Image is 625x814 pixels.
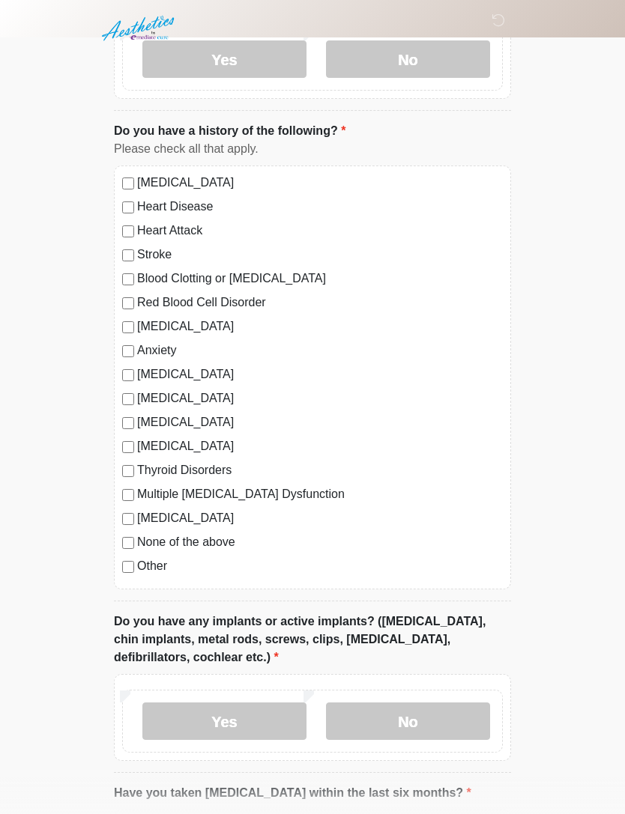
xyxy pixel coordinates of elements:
label: [MEDICAL_DATA] [137,365,503,383]
label: [MEDICAL_DATA] [137,413,503,431]
label: Anxiety [137,341,503,359]
label: Multiple [MEDICAL_DATA] Dysfunction [137,485,503,503]
input: Anxiety [122,345,134,357]
label: Heart Attack [137,222,503,240]
label: Do you have any implants or active implants? ([MEDICAL_DATA], chin implants, metal rods, screws, ... [114,613,511,666]
label: Do you have a history of the following? [114,122,345,140]
label: [MEDICAL_DATA] [137,437,503,455]
input: Multiple [MEDICAL_DATA] Dysfunction [122,489,134,501]
input: [MEDICAL_DATA] [122,441,134,453]
label: Yes [142,702,307,740]
label: Yes [142,40,307,78]
input: [MEDICAL_DATA] [122,513,134,525]
input: None of the above [122,537,134,549]
input: Blood Clotting or [MEDICAL_DATA] [122,273,134,285]
label: [MEDICAL_DATA] [137,389,503,407]
input: [MEDICAL_DATA] [122,321,134,333]
input: [MEDICAL_DATA] [122,417,134,429]
label: [MEDICAL_DATA] [137,509,503,527]
input: Red Blood Cell Disorder [122,297,134,309]
input: Stroke [122,249,134,261]
label: Blood Clotting or [MEDICAL_DATA] [137,270,503,288]
label: Other [137,557,503,575]
input: [MEDICAL_DATA] [122,369,134,381]
input: Heart Disease [122,201,134,213]
label: Stroke [137,246,503,264]
input: [MEDICAL_DATA] [122,177,134,189]
label: Red Blood Cell Disorder [137,294,503,312]
label: [MEDICAL_DATA] [137,174,503,192]
img: Aesthetics by Emediate Cure Logo [99,11,181,46]
label: No [326,702,490,740]
input: Heart Attack [122,225,134,237]
label: No [326,40,490,78]
label: None of the above [137,533,503,551]
label: [MEDICAL_DATA] [137,318,503,335]
label: Thyroid Disorders [137,461,503,479]
label: Have you taken [MEDICAL_DATA] within the last six months? [114,784,471,802]
input: Other [122,561,134,573]
label: Heart Disease [137,198,503,216]
div: Please check all that apply. [114,140,511,158]
input: Thyroid Disorders [122,465,134,477]
input: [MEDICAL_DATA] [122,393,134,405]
